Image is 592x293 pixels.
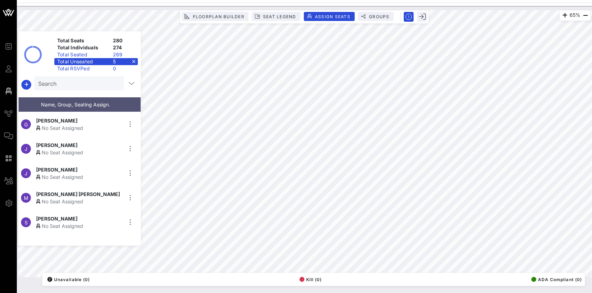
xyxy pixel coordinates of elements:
[25,170,27,176] span: J
[54,37,110,44] div: Total Seats
[559,10,591,21] div: 65%
[36,222,122,230] div: No Seat Assigned
[47,277,52,282] div: /
[25,146,27,152] span: J
[36,190,120,198] span: [PERSON_NAME] [PERSON_NAME]
[263,14,296,19] span: Seat Legend
[47,277,90,282] span: Unavailable (0)
[54,51,110,58] div: Total Seated
[24,195,28,201] span: M
[54,58,110,65] div: Total Unseated
[358,12,394,21] button: Groups
[36,149,122,156] div: No Seat Assigned
[110,51,138,58] div: 269
[110,58,138,65] div: 5
[304,12,355,21] button: Assign Seats
[36,117,78,124] span: [PERSON_NAME]
[54,44,110,51] div: Total Individuals
[36,215,78,222] span: [PERSON_NAME]
[531,277,582,282] span: ADA Compliant (0)
[54,65,110,72] div: Total RSVPed
[110,37,138,44] div: 280
[24,121,28,127] span: G
[297,274,322,284] button: Kill (0)
[252,12,301,21] button: Seat Legend
[315,14,350,19] span: Assign Seats
[36,173,122,181] div: No Seat Assigned
[25,219,28,225] span: S
[36,124,122,132] div: No Seat Assigned
[300,277,322,282] span: Kill (0)
[36,198,122,205] div: No Seat Assigned
[36,166,78,173] span: [PERSON_NAME]
[110,44,138,51] div: 274
[110,65,138,72] div: 0
[182,12,248,21] button: Floorplan Builder
[529,274,582,284] button: ADA Compliant (0)
[369,14,390,19] span: Groups
[41,102,110,107] span: Name, Group, Seating Assign.
[192,14,244,19] span: Floorplan Builder
[45,274,90,284] button: /Unavailable (0)
[36,141,78,149] span: [PERSON_NAME]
